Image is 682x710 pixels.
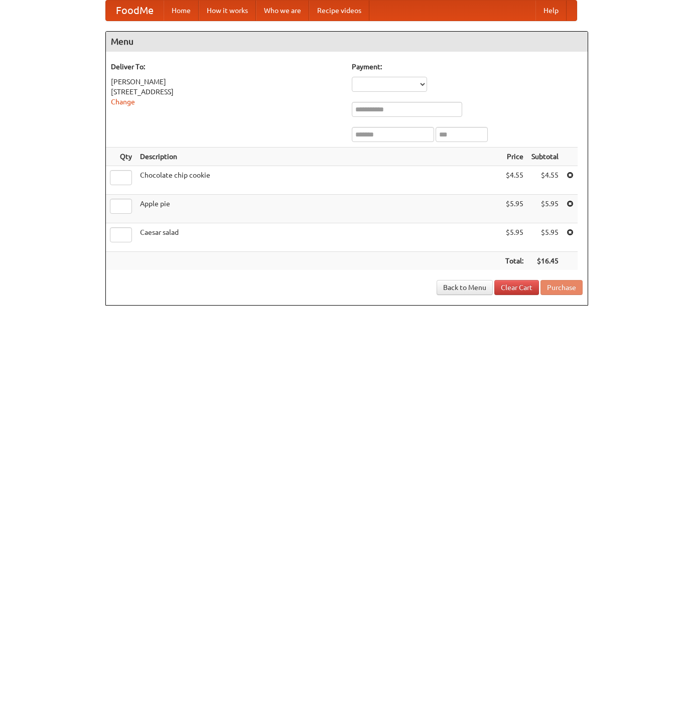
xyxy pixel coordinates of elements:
[437,280,493,295] a: Back to Menu
[106,148,136,166] th: Qty
[535,1,567,21] a: Help
[309,1,369,21] a: Recipe videos
[540,280,583,295] button: Purchase
[494,280,539,295] a: Clear Cart
[199,1,256,21] a: How it works
[106,1,164,21] a: FoodMe
[136,195,501,223] td: Apple pie
[164,1,199,21] a: Home
[136,148,501,166] th: Description
[527,148,563,166] th: Subtotal
[111,77,342,87] div: [PERSON_NAME]
[111,87,342,97] div: [STREET_ADDRESS]
[501,195,527,223] td: $5.95
[527,252,563,270] th: $16.45
[501,223,527,252] td: $5.95
[136,166,501,195] td: Chocolate chip cookie
[106,32,588,52] h4: Menu
[111,62,342,72] h5: Deliver To:
[352,62,583,72] h5: Payment:
[256,1,309,21] a: Who we are
[501,148,527,166] th: Price
[501,252,527,270] th: Total:
[527,166,563,195] td: $4.55
[527,223,563,252] td: $5.95
[527,195,563,223] td: $5.95
[111,98,135,106] a: Change
[501,166,527,195] td: $4.55
[136,223,501,252] td: Caesar salad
